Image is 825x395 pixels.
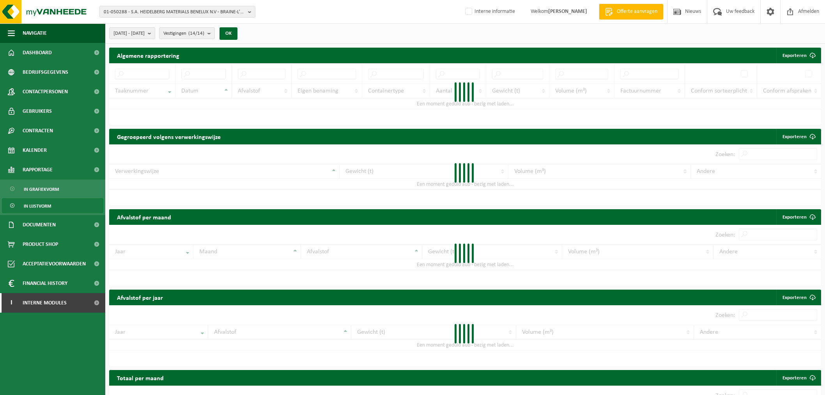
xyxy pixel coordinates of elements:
span: Navigatie [23,23,47,43]
a: Exporteren [776,290,820,305]
span: Kalender [23,141,47,160]
a: In lijstvorm [2,198,103,213]
span: In grafiekvorm [24,182,59,197]
span: 01-050288 - S.A. HEIDELBERG MATERIALS BENELUX N.V - BRAINE-L'ALLEUD [104,6,245,18]
a: Exporteren [776,129,820,144]
h2: Gegroepeerd volgens verwerkingswijze [109,129,228,144]
span: Interne modules [23,293,67,313]
a: Offerte aanvragen [599,4,663,20]
span: Contracten [23,121,53,141]
span: Product Shop [23,235,58,254]
a: Exporteren [776,209,820,225]
a: Exporteren [776,370,820,386]
strong: [PERSON_NAME] [548,9,587,14]
span: In lijstvorm [24,199,51,214]
count: (14/14) [188,31,204,36]
button: Exporteren [776,48,820,63]
h2: Totaal per maand [109,370,172,385]
span: I [8,293,15,313]
span: [DATE] - [DATE] [113,28,145,39]
h2: Afvalstof per jaar [109,290,171,305]
span: Gebruikers [23,101,52,121]
h2: Algemene rapportering [109,48,187,63]
span: Vestigingen [163,28,204,39]
button: [DATE] - [DATE] [109,27,155,39]
span: Documenten [23,215,56,235]
span: Contactpersonen [23,82,68,101]
span: Bedrijfsgegevens [23,62,68,82]
span: Dashboard [23,43,52,62]
h2: Afvalstof per maand [109,209,179,224]
span: Offerte aanvragen [615,8,659,16]
label: Interne informatie [464,6,515,18]
button: 01-050288 - S.A. HEIDELBERG MATERIALS BENELUX N.V - BRAINE-L'ALLEUD [99,6,255,18]
button: OK [220,27,237,40]
span: Acceptatievoorwaarden [23,254,86,274]
span: Rapportage [23,160,53,180]
a: In grafiekvorm [2,181,103,196]
span: Financial History [23,274,67,293]
button: Vestigingen(14/14) [159,27,215,39]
